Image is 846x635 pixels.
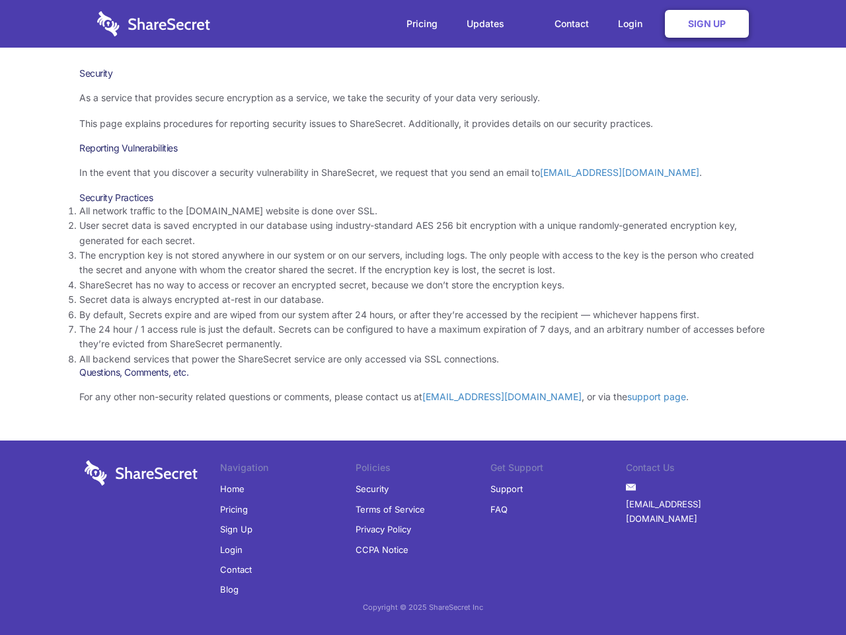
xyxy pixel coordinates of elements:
[85,460,198,486] img: logo-wordmark-white-trans-d4663122ce5f474addd5e946df7df03e33cb6a1c49d2221995e7729f52c070b2.svg
[626,494,761,529] a: [EMAIL_ADDRESS][DOMAIN_NAME]
[356,479,389,499] a: Security
[356,460,491,479] li: Policies
[79,308,767,322] li: By default, Secrets expire and are wiped from our system after 24 hours, or after they’re accesse...
[220,579,239,599] a: Blog
[79,366,767,378] h3: Questions, Comments, etc.
[220,479,245,499] a: Home
[79,116,767,131] p: This page explains procedures for reporting security issues to ShareSecret. Additionally, it prov...
[490,499,508,519] a: FAQ
[220,519,252,539] a: Sign Up
[422,391,582,402] a: [EMAIL_ADDRESS][DOMAIN_NAME]
[220,560,252,579] a: Contact
[626,460,761,479] li: Contact Us
[79,142,767,154] h3: Reporting Vulnerabilities
[79,192,767,204] h3: Security Practices
[79,218,767,248] li: User secret data is saved encrypted in our database using industry-standard AES 256 bit encryptio...
[540,167,699,178] a: [EMAIL_ADDRESS][DOMAIN_NAME]
[356,519,411,539] a: Privacy Policy
[79,390,767,404] p: For any other non-security related questions or comments, please contact us at , or via the .
[627,391,686,402] a: support page
[393,3,451,44] a: Pricing
[79,91,767,105] p: As a service that provides secure encryption as a service, we take the security of your data very...
[79,352,767,366] li: All backend services that power the ShareSecret service are only accessed via SSL connections.
[220,460,356,479] li: Navigation
[79,204,767,218] li: All network traffic to the [DOMAIN_NAME] website is done over SSL.
[220,499,248,519] a: Pricing
[605,3,662,44] a: Login
[79,67,767,79] h1: Security
[665,10,749,38] a: Sign Up
[490,460,626,479] li: Get Support
[541,3,602,44] a: Contact
[79,322,767,352] li: The 24 hour / 1 access rule is just the default. Secrets can be configured to have a maximum expi...
[97,11,210,36] img: logo-wordmark-white-trans-d4663122ce5f474addd5e946df7df03e33cb6a1c49d2221995e7729f52c070b2.svg
[356,540,408,560] a: CCPA Notice
[356,499,425,519] a: Terms of Service
[79,248,767,278] li: The encryption key is not stored anywhere in our system or on our servers, including logs. The on...
[79,165,767,180] p: In the event that you discover a security vulnerability in ShareSecret, we request that you send ...
[79,292,767,307] li: Secret data is always encrypted at-rest in our database.
[220,540,243,560] a: Login
[79,278,767,292] li: ShareSecret has no way to access or recover an encrypted secret, because we don’t store the encry...
[490,479,523,499] a: Support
